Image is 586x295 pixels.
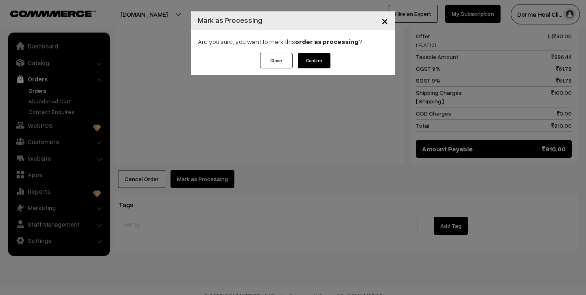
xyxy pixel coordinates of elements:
button: Close [375,8,395,33]
h4: Mark as Processing [198,15,262,26]
strong: order as processing [295,37,359,46]
span: × [381,13,388,28]
button: Close [260,53,293,68]
div: Are you sure, you want to mark this ? [191,30,395,53]
button: Confirm [298,53,330,68]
